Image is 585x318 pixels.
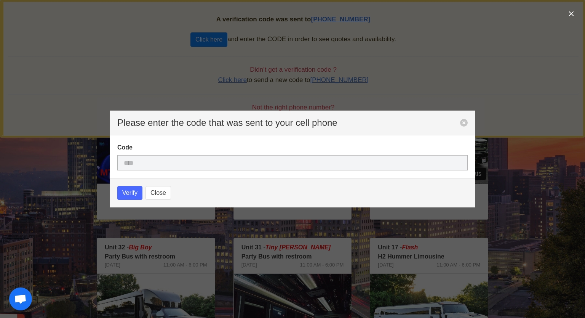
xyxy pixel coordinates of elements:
div: Open chat [9,287,32,310]
span: Close [150,188,166,198]
span: Verify [122,188,137,198]
button: Close [145,186,171,200]
p: Please enter the code that was sent to your cell phone [117,118,460,127]
label: Code [117,143,468,152]
button: Verify [117,186,142,200]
